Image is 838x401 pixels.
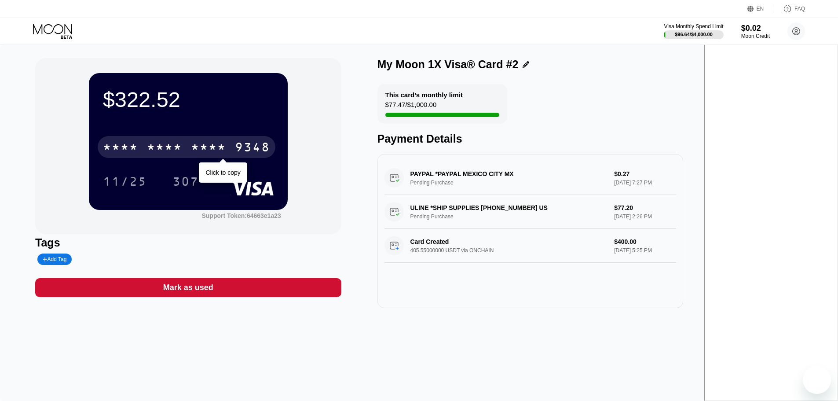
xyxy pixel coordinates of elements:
div: $0.02 [741,24,770,33]
div: Tags [35,236,341,249]
div: Visa Monthly Spend Limit [664,23,723,29]
div: FAQ [774,4,805,13]
div: 11/25 [96,170,154,192]
div: Payment Details [377,132,683,145]
div: FAQ [794,6,805,12]
div: Visa Monthly Spend Limit$96.64/$4,000.00 [664,23,723,39]
div: Add Tag [37,254,72,265]
div: 11/25 [103,176,147,190]
div: Click to copy [205,169,240,176]
div: Support Token: 64663e1a23 [201,212,281,219]
div: This card’s monthly limit [385,91,463,99]
div: 9348 [235,141,270,155]
div: $322.52 [103,87,274,112]
div: EN [757,6,764,12]
div: Support Token:64663e1a23 [201,212,281,219]
iframe: Button to launch messaging window [803,366,831,394]
div: $77.47 / $1,000.00 [385,101,437,113]
div: Add Tag [43,256,66,262]
div: EN [747,4,774,13]
div: Moon Credit [741,33,770,39]
div: 307 [172,176,199,190]
div: $96.64 / $4,000.00 [675,32,713,37]
div: $0.02Moon Credit [741,24,770,39]
div: Mark as used [35,278,341,297]
div: 307 [166,170,205,192]
div: My Moon 1X Visa® Card #2 [377,58,519,71]
div: Mark as used [163,283,213,293]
